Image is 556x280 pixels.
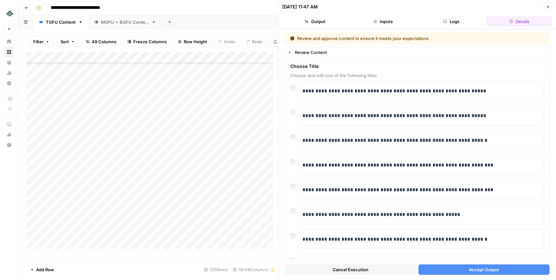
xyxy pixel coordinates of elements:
[92,38,116,45] span: 49 Columns
[184,38,207,45] span: Row Height
[285,47,549,58] button: Review Content
[333,266,368,273] span: Cancel Execution
[33,38,44,45] span: Filter
[60,38,69,45] span: Sort
[282,4,318,10] div: [DATE] 11:47 AM
[4,78,14,88] a: Settings
[418,264,549,275] button: Accept Output
[46,19,76,25] div: TOFU Content
[174,36,211,47] button: Row Height
[133,38,167,45] span: Freeze Columns
[418,16,484,27] button: Logs
[201,264,230,275] div: 125 Rows
[33,16,88,29] a: TOFU Content
[4,119,14,129] a: AirOps Academy
[214,36,239,47] button: Undo
[290,72,544,79] span: Choose and edit one of the following titles
[285,264,416,275] button: Cancel Execution
[4,129,14,140] button: What's new?
[252,38,262,45] span: Redo
[56,36,79,47] button: Sort
[295,49,545,56] div: Review Content
[29,36,54,47] button: Filter
[82,36,121,47] button: 49 Columns
[123,36,171,47] button: Freeze Columns
[290,35,486,42] div: Review and approve content to ensure it meets your expectations
[4,5,14,21] button: Workspace: Uplisting
[36,266,54,273] span: Add Row
[469,266,499,273] span: Accept Output
[242,36,267,47] button: Redo
[4,130,14,140] div: What's new?
[26,264,58,275] button: Add Row
[487,16,552,27] button: Details
[4,140,14,150] button: Help + Support
[88,16,162,29] a: MOFU + BOFU Content
[351,16,416,27] button: Inputs
[224,38,235,45] span: Undo
[282,16,348,27] button: Output
[101,19,149,25] div: MOFU + BOFU Content
[4,57,14,68] a: Your Data
[290,63,544,70] span: Choose Title
[4,68,14,78] a: Usage
[4,47,14,57] a: Browse
[4,7,16,19] img: Uplisting Logo
[4,36,14,47] a: Home
[230,264,278,275] div: 18/49 Columns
